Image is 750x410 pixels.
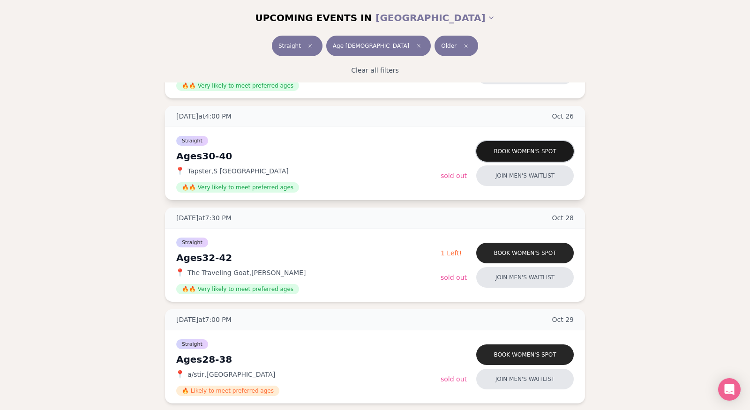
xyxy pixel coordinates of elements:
span: Clear age [413,40,424,52]
span: Oct 29 [552,315,574,324]
span: 📍 [176,269,184,276]
div: Ages 28-38 [176,353,441,366]
span: Clear event type filter [305,40,316,52]
span: Age [DEMOGRAPHIC_DATA] [333,42,409,50]
span: a/stir , [GEOGRAPHIC_DATA] [187,370,275,379]
span: The Traveling Goat , [PERSON_NAME] [187,268,306,277]
span: [DATE] at 7:30 PM [176,213,232,223]
div: Ages 30-40 [176,149,441,163]
span: 1 Left! [441,249,462,257]
span: Oct 26 [552,112,574,121]
span: 🔥🔥 Very likely to meet preferred ages [176,81,299,91]
span: Older [441,42,457,50]
span: 📍 [176,371,184,378]
button: Join men's waitlist [476,369,574,389]
span: UPCOMING EVENTS IN [255,11,372,24]
div: Open Intercom Messenger [718,378,741,401]
button: Book women's spot [476,243,574,263]
span: Tapster , S [GEOGRAPHIC_DATA] [187,166,289,176]
button: StraightClear event type filter [272,36,322,56]
span: Clear preference [460,40,472,52]
span: 🔥🔥 Very likely to meet preferred ages [176,284,299,294]
button: Age [DEMOGRAPHIC_DATA]Clear age [326,36,431,56]
button: [GEOGRAPHIC_DATA] [375,7,495,28]
span: [DATE] at 7:00 PM [176,315,232,324]
span: Straight [176,136,208,146]
span: Sold Out [441,172,467,179]
span: Sold Out [441,375,467,383]
span: Straight [176,339,208,349]
button: Clear all filters [345,60,405,81]
span: [DATE] at 4:00 PM [176,112,232,121]
button: Join men's waitlist [476,267,574,288]
button: OlderClear preference [435,36,478,56]
span: Straight [176,238,208,247]
button: Join men's waitlist [476,165,574,186]
span: 🔥 Likely to meet preferred ages [176,386,279,396]
div: Ages 32-42 [176,251,441,264]
span: 📍 [176,167,184,175]
span: Sold Out [441,274,467,281]
button: Book women's spot [476,141,574,162]
button: Book women's spot [476,344,574,365]
span: Oct 28 [552,213,574,223]
span: 🔥🔥 Very likely to meet preferred ages [176,182,299,193]
span: Straight [278,42,301,50]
